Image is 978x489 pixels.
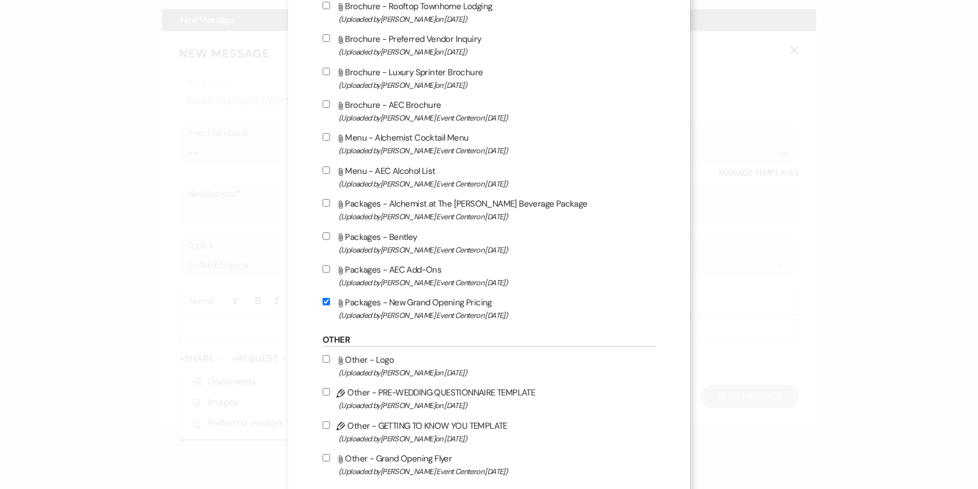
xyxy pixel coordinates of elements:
label: Packages - Alchemist at The [PERSON_NAME] Beverage Package [323,196,655,223]
label: Menu - AEC Alcohol List [323,164,655,191]
h6: Other [323,334,655,347]
input: Brochure - Rooftop Townhome Lodging(Uploaded by[PERSON_NAME]on [DATE]) [323,2,330,9]
input: Other - Grand Opening Flyer(Uploaded by[PERSON_NAME] Event Centeron [DATE]) [323,454,330,461]
span: (Uploaded by [PERSON_NAME] Event Center on [DATE] ) [339,210,655,223]
label: Other - GETTING TO KNOW YOU TEMPLATE [323,418,655,445]
span: (Uploaded by [PERSON_NAME] on [DATE] ) [339,13,655,26]
input: Packages - New Grand Opening Pricing(Uploaded by[PERSON_NAME] Event Centeron [DATE]) [323,298,330,305]
span: (Uploaded by [PERSON_NAME] on [DATE] ) [339,432,655,445]
span: (Uploaded by [PERSON_NAME] Event Center on [DATE] ) [339,243,655,257]
input: Brochure - AEC Brochure(Uploaded by[PERSON_NAME] Event Centeron [DATE]) [323,100,330,108]
label: Brochure - AEC Brochure [323,98,655,125]
label: Other - Logo [323,352,655,379]
span: (Uploaded by [PERSON_NAME] Event Center on [DATE] ) [339,177,655,191]
span: (Uploaded by [PERSON_NAME] Event Center on [DATE] ) [339,144,655,157]
span: (Uploaded by [PERSON_NAME] on [DATE] ) [339,45,655,59]
label: Brochure - Luxury Sprinter Brochure [323,65,655,92]
input: Menu - AEC Alcohol List(Uploaded by[PERSON_NAME] Event Centeron [DATE]) [323,166,330,174]
span: (Uploaded by [PERSON_NAME] Event Center on [DATE] ) [339,111,655,125]
label: Brochure - Preferred Vendor Inquiry [323,32,655,59]
input: Brochure - Preferred Vendor Inquiry(Uploaded by[PERSON_NAME]on [DATE]) [323,34,330,42]
label: Packages - AEC Add-Ons [323,262,655,289]
span: (Uploaded by [PERSON_NAME] Event Center on [DATE] ) [339,465,655,478]
input: Packages - Bentley(Uploaded by[PERSON_NAME] Event Centeron [DATE]) [323,232,330,240]
span: (Uploaded by [PERSON_NAME] on [DATE] ) [339,79,655,92]
label: Packages - Bentley [323,230,655,257]
input: Other - Logo(Uploaded by[PERSON_NAME]on [DATE]) [323,355,330,363]
label: Other - PRE-WEDDING QUESTIONNAIRE TEMPLATE [323,385,655,412]
span: (Uploaded by [PERSON_NAME] on [DATE] ) [339,366,655,379]
input: Packages - Alchemist at The [PERSON_NAME] Beverage Package(Uploaded by[PERSON_NAME] Event Centero... [323,199,330,207]
input: Other - PRE-WEDDING QUESTIONNAIRE TEMPLATE(Uploaded by[PERSON_NAME]on [DATE]) [323,388,330,395]
input: Brochure - Luxury Sprinter Brochure(Uploaded by[PERSON_NAME]on [DATE]) [323,68,330,75]
input: Packages - AEC Add-Ons(Uploaded by[PERSON_NAME] Event Centeron [DATE]) [323,265,330,273]
label: Other - Grand Opening Flyer [323,451,655,478]
label: Packages - New Grand Opening Pricing [323,295,655,322]
input: Other - GETTING TO KNOW YOU TEMPLATE(Uploaded by[PERSON_NAME]on [DATE]) [323,421,330,429]
span: (Uploaded by [PERSON_NAME] Event Center on [DATE] ) [339,276,655,289]
span: (Uploaded by [PERSON_NAME] on [DATE] ) [339,399,655,412]
input: Menu - Alchemist Cocktail Menu(Uploaded by[PERSON_NAME] Event Centeron [DATE]) [323,133,330,141]
span: (Uploaded by [PERSON_NAME] Event Center on [DATE] ) [339,309,655,322]
label: Menu - Alchemist Cocktail Menu [323,130,655,157]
